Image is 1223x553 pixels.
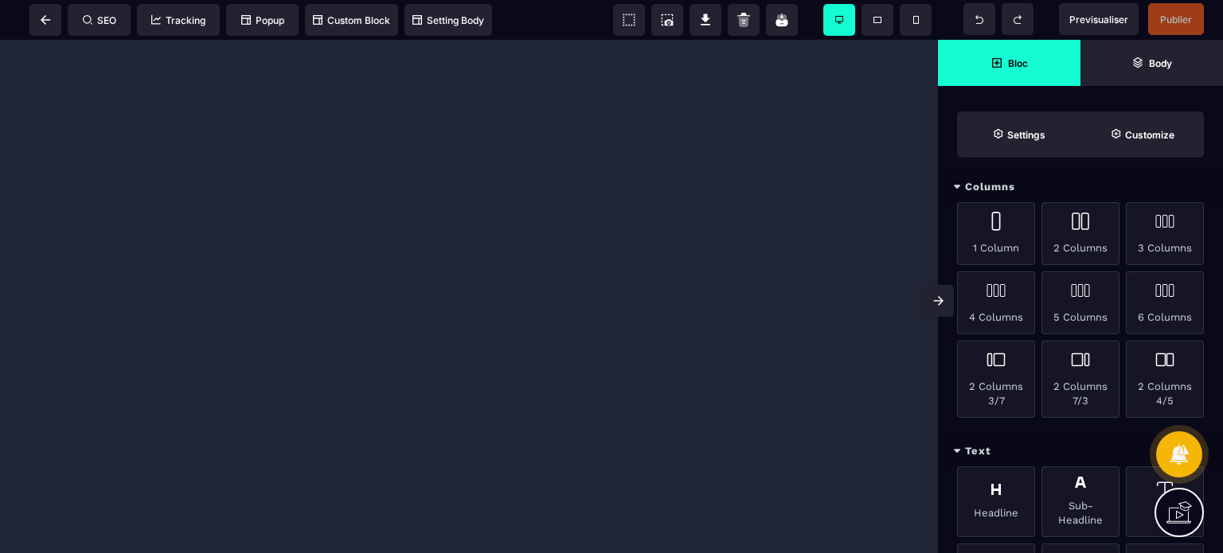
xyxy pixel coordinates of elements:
div: 1 Column [957,202,1035,265]
span: Preview [1059,3,1139,35]
div: Sub-Headline [1041,466,1119,537]
span: Previsualiser [1069,14,1128,25]
span: Popup [241,14,284,26]
span: Screenshot [651,4,683,36]
span: Tracking [151,14,205,26]
div: 2 Columns [1041,202,1119,265]
div: 2 Columns 3/7 [957,341,1035,418]
strong: Bloc [1008,57,1028,69]
strong: Customize [1125,129,1174,141]
div: Text [938,437,1223,466]
span: SEO [83,14,116,26]
span: Publier [1160,14,1192,25]
div: 2 Columns 7/3 [1041,341,1119,418]
span: Settings [957,111,1080,158]
div: Text [1126,466,1204,537]
strong: Settings [1007,129,1045,141]
div: 4 Columns [957,271,1035,334]
span: Custom Block [313,14,390,26]
div: 3 Columns [1126,202,1204,265]
div: 6 Columns [1126,271,1204,334]
span: Open Layer Manager [1080,40,1223,86]
span: View components [613,4,645,36]
span: Open Blocks [938,40,1080,86]
span: Open Style Manager [1080,111,1204,158]
div: 5 Columns [1041,271,1119,334]
strong: Body [1149,57,1172,69]
div: 2 Columns 4/5 [1126,341,1204,418]
div: Headline [957,466,1035,537]
span: Setting Body [412,14,484,26]
div: Columns [938,173,1223,202]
